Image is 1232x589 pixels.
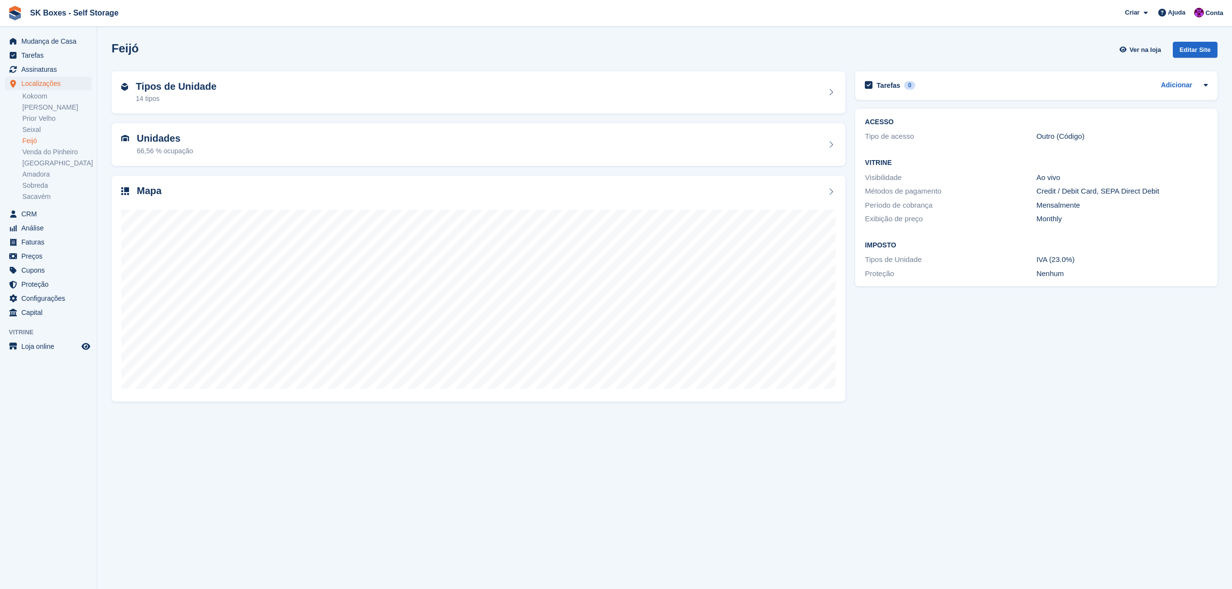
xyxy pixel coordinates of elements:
a: Sacavém [22,192,92,201]
span: Conta [1205,8,1223,18]
div: Exibição de preço [865,213,1036,225]
div: IVA (23.0%) [1037,254,1208,265]
div: Período de cobrança [865,200,1036,211]
div: 14 tipos [136,94,216,104]
div: Mensalmente [1037,200,1208,211]
a: menu [5,292,92,305]
span: Localizações [21,77,80,90]
div: Outro (Código) [1037,131,1208,142]
div: Monthly [1037,213,1208,225]
a: menu [5,221,92,235]
a: menu [5,263,92,277]
img: map-icn-33ee37083ee616e46c38cad1a60f524a97daa1e2b2c8c0bc3eb3415660979fc1.svg [121,187,129,195]
h2: Tipos de Unidade [136,81,216,92]
a: menu [5,34,92,48]
div: Ao vivo [1037,172,1208,183]
a: Kokoom [22,92,92,101]
img: Mateus Cassange [1194,8,1204,17]
div: Editar Site [1173,42,1217,58]
div: Proteção [865,268,1036,279]
div: 66,56 % ocupação [137,146,193,156]
span: Assinaturas [21,63,80,76]
span: Loja online [21,340,80,353]
div: 0 [904,81,915,90]
a: Unidades 66,56 % ocupação [112,123,845,166]
span: Mudança de Casa [21,34,80,48]
div: Métodos de pagamento [865,186,1036,197]
span: Vitrine [9,327,97,337]
a: Prior Velho [22,114,92,123]
img: unit-icn-7be61d7bf1b0ce9d3e12c5938cc71ed9869f7b940bace4675aadf7bd6d80202e.svg [121,135,129,142]
h2: Feijó [112,42,139,55]
span: Ver na loja [1130,45,1161,55]
a: menu [5,77,92,90]
span: Faturas [21,235,80,249]
a: Editar Site [1173,42,1217,62]
h2: Imposto [865,242,1208,249]
span: Cupons [21,263,80,277]
span: Ajuda [1168,8,1185,17]
a: menu [5,249,92,263]
a: Venda do Pinheiro [22,147,92,157]
span: CRM [21,207,80,221]
a: Seixal [22,125,92,134]
a: Amadora [22,170,92,179]
h2: Mapa [137,185,162,196]
span: Preços [21,249,80,263]
a: Feijó [22,136,92,146]
h2: ACESSO [865,118,1208,126]
a: menu [5,235,92,249]
a: Tipos de Unidade 14 tipos [112,71,845,114]
a: menu [5,306,92,319]
div: Credit / Debit Card, SEPA Direct Debit [1037,186,1208,197]
span: Análise [21,221,80,235]
span: Criar [1125,8,1139,17]
a: Loja de pré-visualização [80,341,92,352]
img: stora-icon-8386f47178a22dfd0bd8f6a31ec36ba5ce8667c1dd55bd0f319d3a0aa187defe.svg [8,6,22,20]
a: menu [5,278,92,291]
h2: Unidades [137,133,193,144]
a: menu [5,49,92,62]
span: Proteção [21,278,80,291]
a: Sobreda [22,181,92,190]
h2: Vitrine [865,159,1208,167]
div: Tipo de acesso [865,131,1036,142]
a: menu [5,207,92,221]
img: unit-type-icn-2b2737a686de81e16bb02015468b77c625bbabd49415b5ef34ead5e3b44a266d.svg [121,83,128,91]
a: menu [5,63,92,76]
a: SK Boxes - Self Storage [26,5,122,21]
span: Configurações [21,292,80,305]
div: Tipos de Unidade [865,254,1036,265]
a: Ver na loja [1118,42,1165,58]
div: Visibilidade [865,172,1036,183]
a: Adicionar [1161,80,1192,91]
div: Nenhum [1037,268,1208,279]
a: menu [5,340,92,353]
a: [PERSON_NAME] [22,103,92,112]
a: Mapa [112,176,845,402]
h2: Tarefas [876,81,900,90]
span: Tarefas [21,49,80,62]
span: Capital [21,306,80,319]
a: [GEOGRAPHIC_DATA] [22,159,92,168]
